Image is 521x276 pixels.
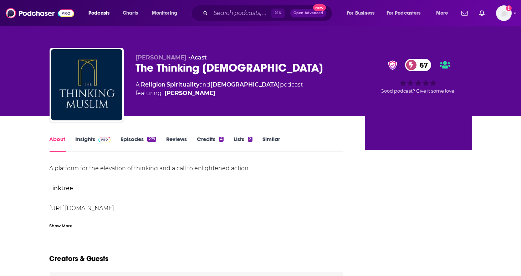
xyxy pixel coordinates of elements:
a: Similar [262,136,280,152]
span: Monitoring [152,8,177,18]
h2: Creators & Guests [50,254,109,263]
div: 279 [147,137,156,142]
a: Reviews [166,136,187,152]
a: InsightsPodchaser Pro [76,136,111,152]
button: open menu [342,7,384,19]
div: 2 [248,137,252,142]
a: About [50,136,66,152]
span: featuring [136,89,303,98]
a: Show notifications dropdown [459,7,471,19]
span: For Podcasters [387,8,421,18]
div: Search podcasts, credits, & more... [198,5,339,21]
img: Podchaser Pro [98,137,111,142]
img: Podchaser - Follow, Share and Rate Podcasts [6,6,74,20]
a: Religion [141,81,166,88]
div: A podcast [136,80,303,98]
span: , [166,81,167,88]
a: Acast [191,54,207,61]
div: verified Badge67Good podcast? Give it some love! [365,54,472,98]
button: Open AdvancedNew [290,9,326,17]
span: For Business [347,8,375,18]
a: Charts [118,7,142,19]
a: Credits4 [197,136,224,152]
span: More [436,8,448,18]
a: Spirituality [167,81,200,88]
a: [URL][DOMAIN_NAME] [50,205,114,212]
a: 67 [405,59,431,71]
div: 4 [219,137,224,142]
a: [DEMOGRAPHIC_DATA] [211,81,280,88]
span: New [313,4,326,11]
strong: Linktree [50,185,73,192]
span: Open Advanced [293,11,323,15]
span: and [200,81,211,88]
button: open menu [382,7,431,19]
span: Logged in as agoldsmithwissman [496,5,512,21]
span: [PERSON_NAME] [136,54,187,61]
input: Search podcasts, credits, & more... [211,7,271,19]
button: open menu [83,7,119,19]
a: [PERSON_NAME] [165,89,216,98]
img: verified Badge [386,61,399,70]
svg: Add a profile image [506,5,512,11]
a: Episodes279 [121,136,156,152]
button: open menu [147,7,187,19]
a: Lists2 [234,136,252,152]
img: The Thinking Muslim [51,49,122,120]
a: Show notifications dropdown [476,7,487,19]
span: • [189,54,207,61]
span: Charts [123,8,138,18]
button: open menu [431,7,457,19]
span: ⌘ K [271,9,285,18]
img: User Profile [496,5,512,21]
button: Show profile menu [496,5,512,21]
span: Podcasts [88,8,109,18]
span: 67 [412,59,431,71]
span: Good podcast? Give it some love! [381,88,456,94]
